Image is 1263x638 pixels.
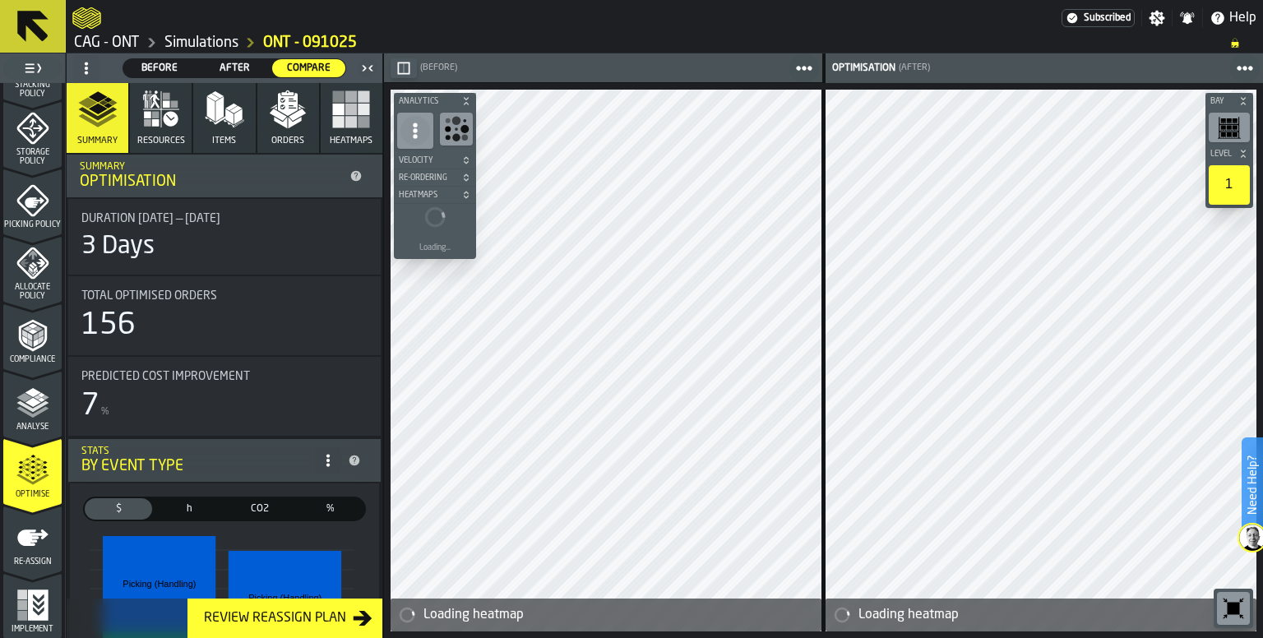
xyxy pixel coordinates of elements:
[68,199,381,275] div: stat-Duration 8/11/2025 — 8/13/2025
[68,357,381,436] div: stat-Predicted Cost Improvement
[155,498,223,520] div: thumb
[3,81,62,99] span: Stacking Policy
[77,136,118,146] span: Summary
[3,220,62,229] span: Picking Policy
[1220,595,1247,622] svg: Reset zoom and position
[1205,93,1253,109] button: button-
[297,498,364,520] div: thumb
[3,355,62,364] span: Compliance
[396,191,458,200] span: Heatmaps
[3,236,62,302] li: menu Allocate Policy
[81,309,136,342] div: 156
[164,34,238,52] a: link-to-/wh/i/81126f66-c9dd-4fd0-bd4b-ffd618919ba4
[81,289,368,303] div: Title
[263,34,357,52] a: link-to-/wh/i/81126f66-c9dd-4fd0-bd4b-ffd618919ba4/simulations/f58724e7-7139-4850-95db-8ce06d07b868
[81,390,99,423] div: 7
[3,57,62,80] label: button-toggle-Toggle Full Menu
[80,161,343,173] div: Summary
[356,58,379,78] label: button-toggle-Close me
[1214,589,1253,628] div: button-toolbar-undefined
[396,173,458,183] span: Re-Ordering
[394,152,476,169] button: button-
[81,370,368,383] div: Title
[899,62,930,73] span: (After)
[81,212,220,225] span: Duration [DATE] — [DATE]
[81,212,368,225] div: Title
[137,136,185,146] span: Resources
[197,58,272,78] label: button-switch-multi-After
[3,625,62,634] span: Implement
[295,497,366,521] label: button-switch-multi-Share
[423,605,815,625] div: Loading heatmap
[81,232,155,261] div: 3 Days
[394,595,487,628] a: logo-header
[187,599,382,638] button: button-Review Reassign Plan
[81,370,250,383] span: Predicted Cost Improvement
[3,169,62,234] li: menu Picking Policy
[83,497,154,521] label: button-switch-multi-Cost
[81,289,217,303] span: Total Optimised Orders
[212,136,236,146] span: Items
[1205,162,1253,208] div: button-toolbar-undefined
[271,58,346,78] label: button-switch-multi-Compare
[394,187,476,203] button: button-
[1207,150,1235,159] span: Level
[130,61,190,76] span: Before
[198,59,271,77] div: thumb
[3,490,62,499] span: Optimise
[3,101,62,167] li: menu Storage Policy
[101,406,109,418] span: %
[224,497,295,521] label: button-switch-multi-CO2
[279,61,339,76] span: Compare
[72,33,1256,53] nav: Breadcrumb
[1243,439,1261,531] label: Need Help?
[391,58,417,78] button: button-
[159,502,220,516] span: h
[81,457,315,475] div: By event type
[3,438,62,504] li: menu Optimise
[391,599,821,631] div: alert-Loading heatmap
[829,62,895,74] div: Optimisation
[3,557,62,566] span: Re-assign
[72,3,101,33] a: logo-header
[396,156,458,165] span: Velocity
[85,498,152,520] div: thumb
[1062,9,1135,27] div: Menu Subscription
[1203,8,1263,28] label: button-toggle-Help
[123,59,197,77] div: thumb
[271,136,304,146] span: Orders
[300,502,361,516] span: %
[1062,9,1135,27] a: link-to-/wh/i/81126f66-c9dd-4fd0-bd4b-ffd618919ba4/settings/billing
[1205,109,1253,146] div: button-toolbar-undefined
[1084,12,1131,24] span: Subscribed
[123,58,197,78] label: button-switch-multi-Before
[3,303,62,369] li: menu Compliance
[394,93,476,109] button: button-
[1209,165,1250,205] div: 1
[205,61,265,76] span: After
[1142,10,1172,26] label: button-toggle-Settings
[1229,8,1256,28] span: Help
[88,502,149,516] span: $
[68,276,381,355] div: stat-Total Optimised Orders
[443,116,470,142] svg: Show Congestion
[394,169,476,186] button: button-
[1207,97,1235,106] span: Bay
[226,498,294,520] div: thumb
[3,371,62,437] li: menu Analyse
[154,497,224,521] label: button-switch-multi-Time
[3,423,62,432] span: Analyse
[74,34,140,52] a: link-to-/wh/i/81126f66-c9dd-4fd0-bd4b-ffd618919ba4
[3,34,62,99] li: menu Stacking Policy
[419,243,451,252] div: Loading...
[420,62,457,73] span: (Before)
[81,446,315,457] div: Stats
[197,608,353,628] div: Review Reassign Plan
[272,59,345,77] div: thumb
[396,97,458,106] span: Analytics
[80,173,343,191] div: Optimisation
[826,599,1256,631] div: alert-Loading heatmap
